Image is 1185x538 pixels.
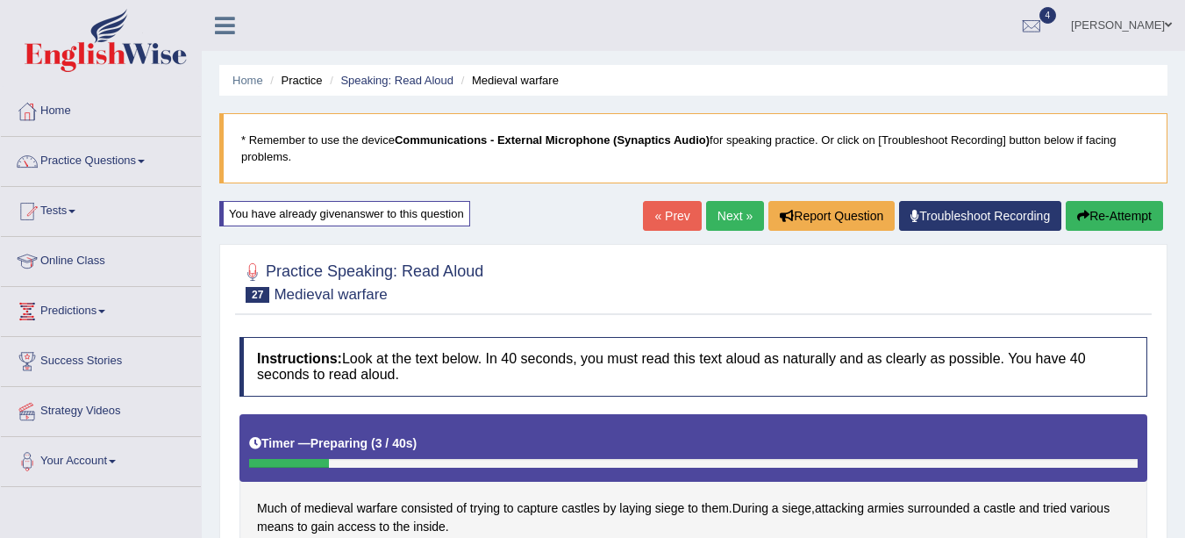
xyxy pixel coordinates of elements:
a: Speaking: Read Aloud [340,74,453,87]
blockquote: * Remember to use the device for speaking practice. Or click on [Troubleshoot Recording] button b... [219,113,1167,183]
span: Click to see word definition [257,499,287,518]
a: Practice Questions [1,137,201,181]
span: Click to see word definition [702,499,729,518]
a: Predictions [1,287,201,331]
a: Online Class [1,237,201,281]
b: Instructions: [257,351,342,366]
h4: Look at the text below. In 40 seconds, you must read this text aloud as naturally and as clearly ... [239,337,1147,396]
b: 3 / 40s [375,436,413,450]
span: Click to see word definition [357,499,398,518]
span: Click to see word definition [311,518,334,536]
span: Click to see word definition [413,518,446,536]
span: Click to see word definition [772,499,779,518]
span: Click to see word definition [688,499,698,518]
a: « Prev [643,201,701,231]
span: Click to see word definition [456,499,467,518]
a: Your Account [1,437,201,481]
div: You have already given answer to this question [219,201,470,226]
span: Click to see word definition [983,499,1016,518]
span: Click to see word definition [815,499,864,518]
a: Next » [706,201,764,231]
a: Home [1,87,201,131]
span: Click to see word definition [1043,499,1067,518]
span: Click to see word definition [1070,499,1110,518]
span: Click to see word definition [393,518,410,536]
a: Home [232,74,263,87]
span: Click to see word definition [503,499,514,518]
a: Troubleshoot Recording [899,201,1061,231]
span: Click to see word definition [470,499,500,518]
span: Click to see word definition [973,499,980,518]
button: Report Question [768,201,895,231]
span: Click to see word definition [379,518,389,536]
span: Click to see word definition [782,499,811,518]
span: Click to see word definition [290,499,301,518]
a: Success Stories [1,337,201,381]
button: Re-Attempt [1066,201,1163,231]
span: Click to see word definition [338,518,376,536]
b: ( [371,436,375,450]
span: Click to see word definition [1019,499,1039,518]
li: Practice [266,72,322,89]
span: Click to see word definition [304,499,353,518]
span: 4 [1039,7,1057,24]
a: Tests [1,187,201,231]
span: 27 [246,287,269,303]
span: Click to see word definition [655,499,684,518]
span: Click to see word definition [401,499,453,518]
span: Click to see word definition [257,518,294,536]
span: Click to see word definition [603,499,617,518]
span: Click to see word definition [561,499,600,518]
li: Medieval warfare [457,72,559,89]
b: Communications - External Microphone (Synaptics Audio) [395,133,710,147]
b: Preparing [311,436,368,450]
h2: Practice Speaking: Read Aloud [239,259,483,303]
span: Click to see word definition [867,499,904,518]
span: Click to see word definition [732,499,768,518]
small: Medieval warfare [274,286,387,303]
span: Click to see word definition [619,499,652,518]
b: ) [413,436,418,450]
h5: Timer — [249,437,417,450]
span: Click to see word definition [518,499,559,518]
a: Strategy Videos [1,387,201,431]
span: Click to see word definition [908,499,970,518]
span: Click to see word definition [297,518,308,536]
